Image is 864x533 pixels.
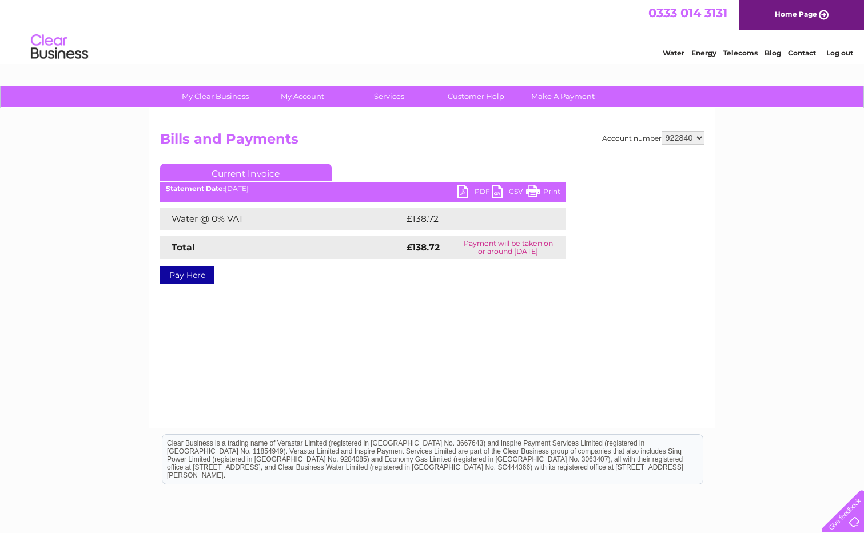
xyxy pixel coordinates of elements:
img: logo.png [30,30,89,65]
td: £138.72 [404,208,545,230]
a: Energy [691,49,716,57]
a: 0333 014 3131 [648,6,727,20]
div: Clear Business is a trading name of Verastar Limited (registered in [GEOGRAPHIC_DATA] No. 3667643... [162,6,703,55]
a: PDF [457,185,492,201]
a: Customer Help [429,86,523,107]
a: Make A Payment [516,86,610,107]
strong: Total [172,242,195,253]
b: Statement Date: [166,184,225,193]
td: Water @ 0% VAT [160,208,404,230]
div: [DATE] [160,185,566,193]
div: Account number [602,131,704,145]
a: Blog [765,49,781,57]
a: Pay Here [160,266,214,284]
a: My Clear Business [168,86,262,107]
td: Payment will be taken on or around [DATE] [451,236,566,259]
a: Log out [826,49,853,57]
a: My Account [255,86,349,107]
a: Services [342,86,436,107]
a: Current Invoice [160,164,332,181]
strong: £138.72 [407,242,440,253]
a: Telecoms [723,49,758,57]
a: Contact [788,49,816,57]
a: Water [663,49,684,57]
a: CSV [492,185,526,201]
a: Print [526,185,560,201]
h2: Bills and Payments [160,131,704,153]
